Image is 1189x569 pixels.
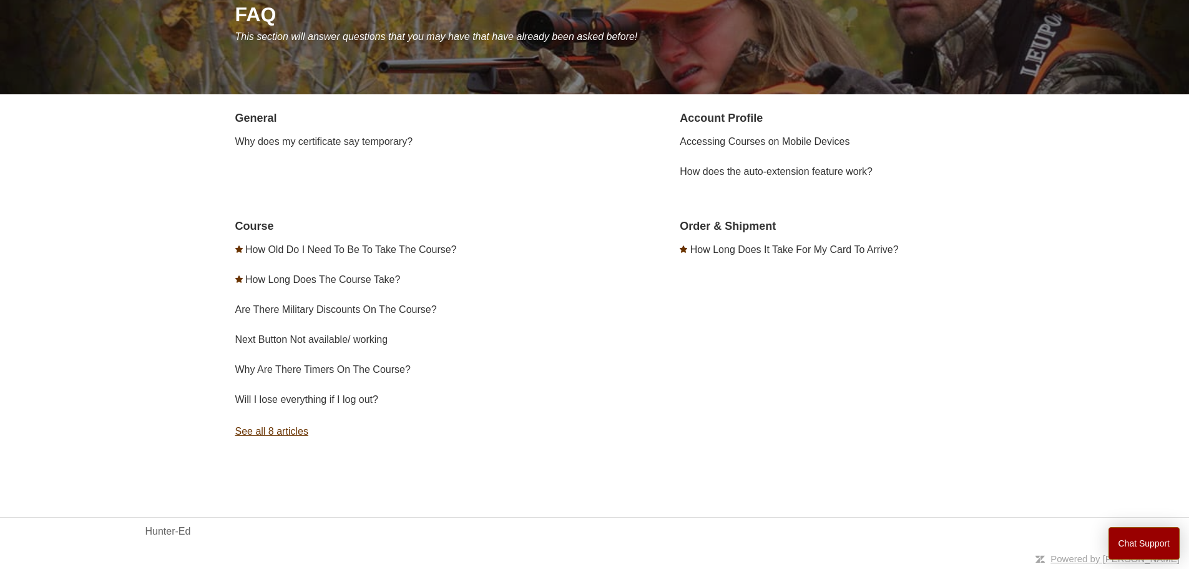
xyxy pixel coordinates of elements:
[680,112,763,124] a: Account Profile
[235,364,411,375] a: Why Are There Timers On The Course?
[235,112,277,124] a: General
[680,245,687,253] svg: Promoted article
[145,524,191,539] a: Hunter-Ed
[1050,553,1180,564] a: Powered by [PERSON_NAME]
[680,136,849,147] a: Accessing Courses on Mobile Devices
[245,274,400,285] a: How Long Does The Course Take?
[235,394,378,405] a: Will I lose everything if I log out?
[235,29,1044,44] p: This section will answer questions that you may have that have already been asked before!
[245,244,457,255] a: How Old Do I Need To Be To Take The Course?
[680,166,873,177] a: How does the auto-extension feature work?
[1108,527,1180,560] button: Chat Support
[235,275,243,283] svg: Promoted article
[235,220,274,232] a: Course
[690,244,899,255] a: How Long Does It Take For My Card To Arrive?
[680,220,776,232] a: Order & Shipment
[235,415,599,448] a: See all 8 articles
[235,304,437,315] a: Are There Military Discounts On The Course?
[235,334,388,345] a: Next Button Not available/ working
[235,245,243,253] svg: Promoted article
[235,136,413,147] a: Why does my certificate say temporary?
